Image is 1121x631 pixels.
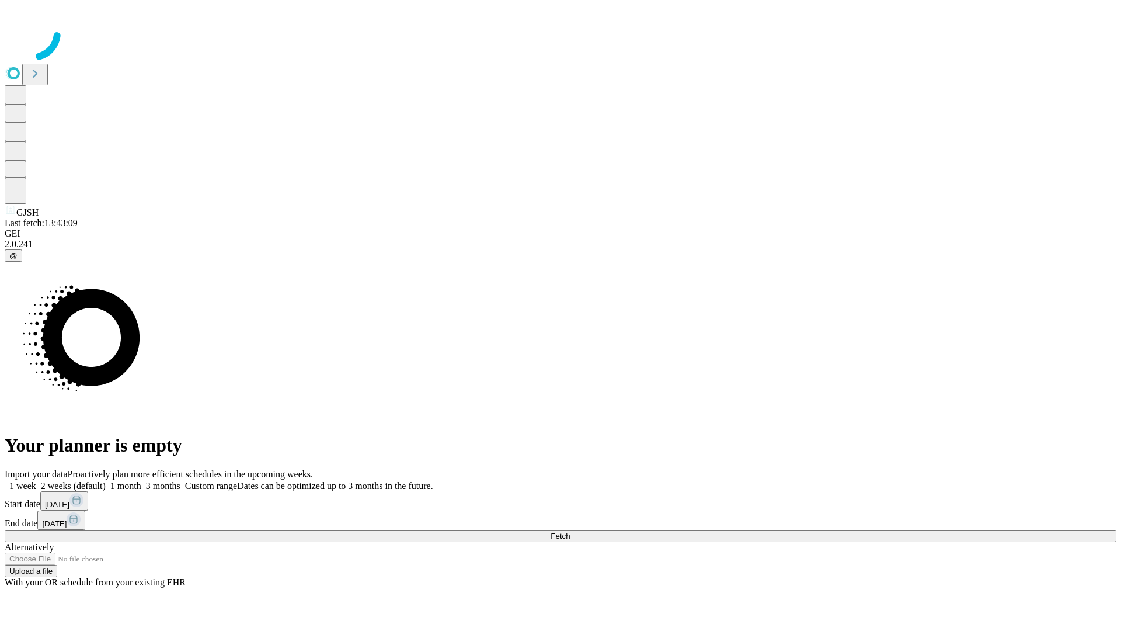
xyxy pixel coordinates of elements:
[5,577,186,587] span: With your OR schedule from your existing EHR
[5,249,22,262] button: @
[185,481,237,491] span: Custom range
[237,481,433,491] span: Dates can be optimized up to 3 months in the future.
[42,519,67,528] span: [DATE]
[16,207,39,217] span: GJSH
[5,228,1116,239] div: GEI
[68,469,313,479] span: Proactively plan more efficient schedules in the upcoming weeks.
[37,511,85,530] button: [DATE]
[5,435,1116,456] h1: Your planner is empty
[5,565,57,577] button: Upload a file
[146,481,180,491] span: 3 months
[5,542,54,552] span: Alternatively
[45,500,69,509] span: [DATE]
[40,491,88,511] button: [DATE]
[5,469,68,479] span: Import your data
[551,532,570,540] span: Fetch
[5,491,1116,511] div: Start date
[5,530,1116,542] button: Fetch
[9,481,36,491] span: 1 week
[5,218,78,228] span: Last fetch: 13:43:09
[9,251,18,260] span: @
[5,239,1116,249] div: 2.0.241
[5,511,1116,530] div: End date
[41,481,106,491] span: 2 weeks (default)
[110,481,141,491] span: 1 month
